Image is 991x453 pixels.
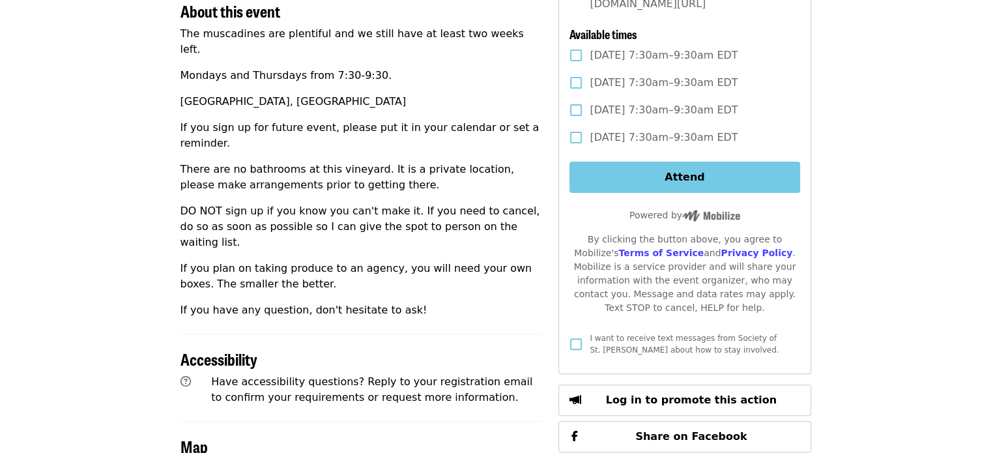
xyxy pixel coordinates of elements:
[180,347,257,370] span: Accessibility
[569,233,799,315] div: By clicking the button above, you agree to Mobilize's and . Mobilize is a service provider and wi...
[618,248,704,258] a: Terms of Service
[606,394,777,406] span: Log in to promote this action
[180,120,543,151] p: If you sign up for future event, please put it in your calendar or set a reminder.
[180,68,543,83] p: Mondays and Thursdays from 7:30-9:30.
[721,248,792,258] a: Privacy Policy
[180,26,543,57] p: The muscadines are plentiful and we still have at least two weeks left.
[180,375,191,388] i: question-circle icon
[211,375,532,403] span: Have accessibility questions? Reply to your registration email to confirm your requirements or re...
[180,162,543,193] p: There are no bathrooms at this vineyard. It is a private location, please make arrangements prior...
[558,421,811,452] button: Share on Facebook
[180,302,543,318] p: If you have any question, don't hesitate to ask!
[180,261,543,292] p: If you plan on taking produce to an agency, you will need your own boxes. The smaller the better.
[180,94,543,110] p: [GEOGRAPHIC_DATA], [GEOGRAPHIC_DATA]
[558,385,811,416] button: Log in to promote this action
[180,203,543,250] p: DO NOT sign up if you know you can't make it. If you need to cancel, do so as soon as possible so...
[590,75,738,91] span: [DATE] 7:30am–9:30am EDT
[590,102,738,118] span: [DATE] 7:30am–9:30am EDT
[635,430,747,443] span: Share on Facebook
[682,210,740,222] img: Powered by Mobilize
[569,25,637,42] span: Available times
[590,48,738,63] span: [DATE] 7:30am–9:30am EDT
[590,334,779,355] span: I want to receive text messages from Society of St. [PERSON_NAME] about how to stay involved.
[590,130,738,145] span: [DATE] 7:30am–9:30am EDT
[629,210,740,220] span: Powered by
[569,162,799,193] button: Attend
